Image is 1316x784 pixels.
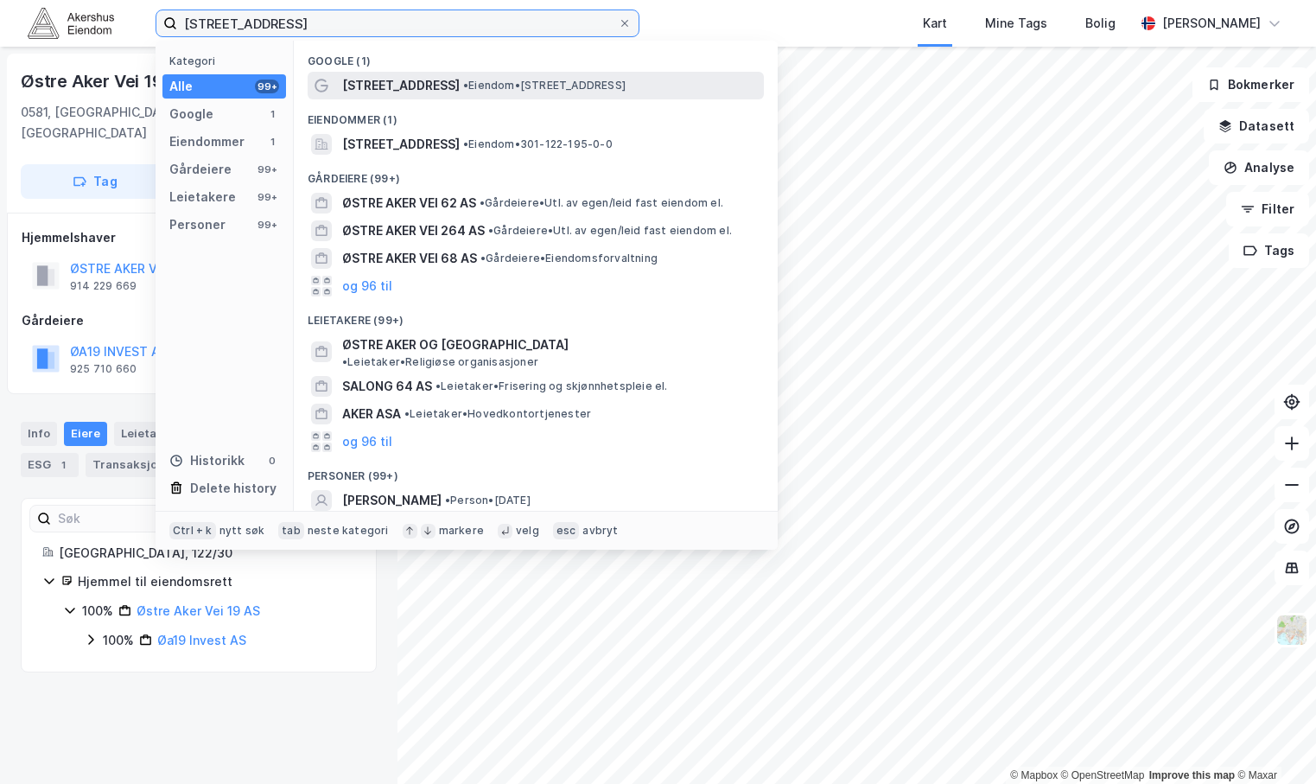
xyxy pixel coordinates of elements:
input: Søk [51,506,240,532]
div: velg [516,524,539,538]
div: Delete history [190,478,277,499]
a: Mapbox [1010,769,1058,781]
div: Gårdeiere [22,310,376,331]
span: Person • [DATE] [445,494,531,507]
span: ØSTRE AKER VEI 264 AS [342,220,485,241]
input: Søk på adresse, matrikkel, gårdeiere, leietakere eller personer [177,10,618,36]
img: Z [1275,614,1308,647]
div: Google [169,104,213,124]
span: ØSTRE AKER VEI 68 AS [342,248,477,269]
div: Hjemmel til eiendomsrett [78,571,355,592]
div: Leietakere [169,187,236,207]
div: 0 [265,454,279,468]
button: Filter [1226,192,1309,226]
div: Historikk [169,450,245,471]
div: nytt søk [219,524,265,538]
span: [PERSON_NAME] [342,490,442,511]
span: ØSTRE AKER OG [GEOGRAPHIC_DATA] [342,335,569,355]
div: [GEOGRAPHIC_DATA], 122/30 [59,543,355,564]
div: Kart [923,13,947,34]
div: 1 [265,107,279,121]
span: Eiendom • [STREET_ADDRESS] [463,79,626,92]
div: [PERSON_NAME] [1162,13,1261,34]
a: Improve this map [1149,769,1235,781]
div: Bolig [1085,13,1116,34]
button: Bokmerker [1192,67,1309,102]
div: 100% [82,601,113,621]
div: Gårdeiere (99+) [294,158,778,189]
div: ESG [21,453,79,477]
div: Personer [169,214,226,235]
span: [STREET_ADDRESS] [342,75,460,96]
button: Analyse [1209,150,1309,185]
button: og 96 til [342,431,392,452]
button: Datasett [1204,109,1309,143]
div: Personer (99+) [294,456,778,487]
button: Tags [1229,233,1309,268]
div: 99+ [255,218,279,232]
button: Tag [21,164,169,199]
span: [STREET_ADDRESS] [342,134,460,155]
span: Gårdeiere • Utl. av egen/leid fast eiendom el. [480,196,723,210]
span: • [480,252,486,265]
span: Leietaker • Religiøse organisasjoner [342,355,538,369]
div: Eiendommer [169,131,245,152]
div: 914 229 669 [70,279,137,293]
div: markere [439,524,484,538]
div: tab [278,522,304,539]
span: • [480,196,485,209]
div: Transaksjoner [86,453,204,477]
span: • [445,494,450,507]
span: • [342,355,347,368]
div: Eiendommer (1) [294,99,778,131]
a: OpenStreetMap [1061,769,1145,781]
span: Leietaker • Hovedkontortjenester [404,407,591,421]
a: Østre Aker Vei 19 AS [137,603,260,618]
span: Eiendom • 301-122-195-0-0 [463,137,613,151]
div: Info [21,422,57,446]
span: SALONG 64 AS [342,376,432,397]
button: og 96 til [342,276,392,296]
span: • [435,379,441,392]
div: Leietakere (99+) [294,300,778,331]
iframe: Chat Widget [1230,701,1316,784]
div: 0581, [GEOGRAPHIC_DATA], [GEOGRAPHIC_DATA] [21,102,243,143]
div: 100% [103,630,134,651]
span: • [488,224,493,237]
div: avbryt [582,524,618,538]
div: Ctrl + k [169,522,216,539]
span: • [463,137,468,150]
div: 99+ [255,190,279,204]
div: Gårdeiere [169,159,232,180]
span: AKER ASA [342,404,401,424]
div: Kontrollprogram for chat [1230,701,1316,784]
div: esc [553,522,580,539]
div: Hjemmelshaver [22,227,376,248]
div: 99+ [255,80,279,93]
span: Gårdeiere • Utl. av egen/leid fast eiendom el. [488,224,732,238]
div: neste kategori [308,524,389,538]
span: ØSTRE AKER VEI 62 AS [342,193,476,214]
span: Gårdeiere • Eiendomsforvaltning [480,252,658,265]
div: Mine Tags [985,13,1047,34]
div: Alle [169,76,193,97]
div: Leietakere [114,422,211,446]
span: Leietaker • Frisering og skjønnhetspleie el. [435,379,668,393]
div: 925 710 660 [70,362,137,376]
span: • [463,79,468,92]
div: 1 [265,135,279,149]
div: Østre Aker Vei 19 [21,67,167,95]
div: 1 [54,456,72,474]
div: Eiere [64,422,107,446]
div: Kategori [169,54,286,67]
a: Øa19 Invest AS [157,633,246,647]
img: akershus-eiendom-logo.9091f326c980b4bce74ccdd9f866810c.svg [28,8,114,38]
div: Google (1) [294,41,778,72]
div: 99+ [255,163,279,176]
span: • [404,407,410,420]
